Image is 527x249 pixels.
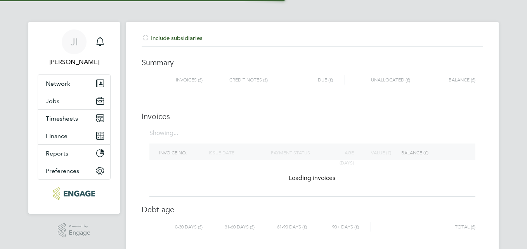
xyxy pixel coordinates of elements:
[69,230,90,236] span: Engage
[38,57,111,67] span: Joseph Iragi
[38,92,110,109] button: Jobs
[46,97,59,105] span: Jobs
[203,75,268,85] div: Credit notes (£)
[38,29,111,67] a: JI[PERSON_NAME]
[28,22,120,214] nav: Main navigation
[371,222,475,232] div: Total (£)
[46,150,68,157] span: Reports
[38,145,110,162] button: Reports
[69,223,90,230] span: Powered by
[38,110,110,127] button: Timesheets
[142,104,483,121] h3: Invoices
[203,222,255,232] div: 31-60 days (£)
[38,162,110,179] button: Preferences
[58,223,91,238] a: Powered byEngage
[142,34,203,41] span: Include subsidiaries
[142,50,483,67] h3: Summary
[307,222,359,232] div: 90+ days (£)
[268,75,333,85] div: Due (£)
[46,115,78,122] span: Timesheets
[345,75,410,85] div: Unallocated (£)
[255,222,307,232] div: 61-90 days (£)
[46,167,79,175] span: Preferences
[142,197,483,214] h3: Debt age
[173,129,178,137] span: ...
[149,129,180,137] div: Showing
[38,127,110,144] button: Finance
[151,75,203,85] div: Invoices (£)
[38,75,110,92] button: Network
[46,80,70,87] span: Network
[410,75,475,85] div: Balance (£)
[151,222,203,232] div: 0-30 days (£)
[71,37,78,47] span: JI
[53,187,95,200] img: educationmattersgroup-logo-retina.png
[46,132,68,140] span: Finance
[38,187,111,200] a: Go to home page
